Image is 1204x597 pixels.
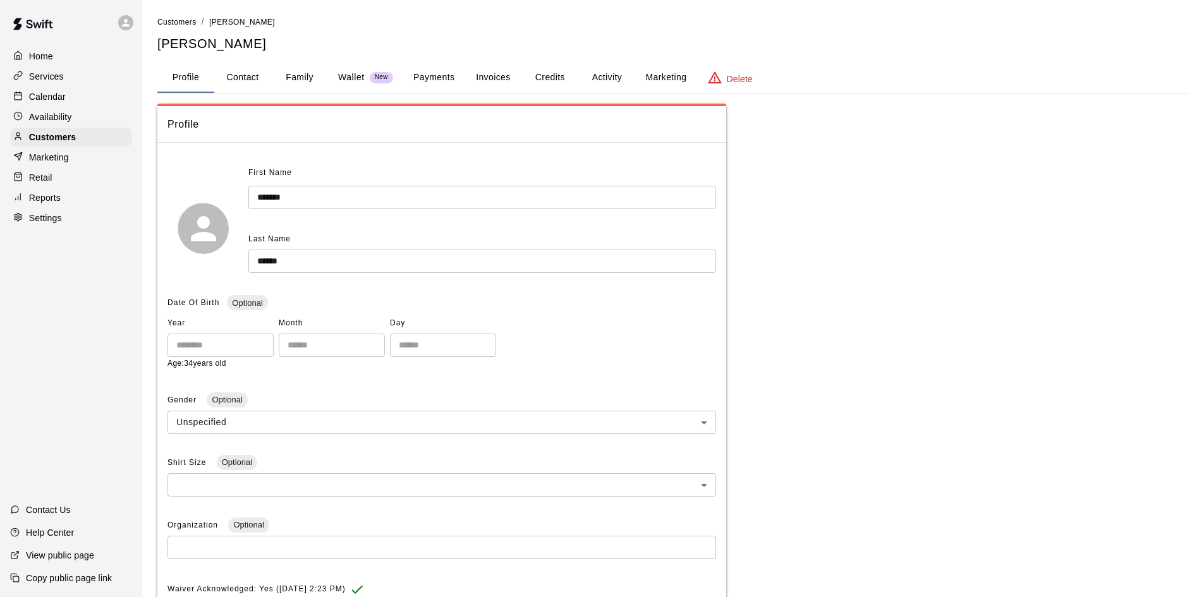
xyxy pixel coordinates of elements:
a: Availability [10,107,132,126]
p: Contact Us [26,504,71,516]
span: Day [390,313,496,334]
span: Profile [167,116,716,133]
span: Customers [157,18,197,27]
p: Home [29,50,53,63]
button: Family [271,63,328,93]
span: Date Of Birth [167,298,219,307]
button: Activity [578,63,635,93]
span: New [370,73,393,81]
p: Delete [727,73,753,85]
p: Settings [29,212,62,224]
button: Payments [403,63,465,93]
p: Wallet [338,71,365,84]
span: Shirt Size [167,458,209,467]
span: Optional [228,520,269,529]
a: Services [10,67,132,86]
span: Age: 34 years old [167,359,226,368]
h5: [PERSON_NAME] [157,35,1189,52]
span: Organization [167,521,221,529]
span: Last Name [248,234,291,243]
p: Customers [29,131,76,143]
span: First Name [248,163,292,183]
p: Calendar [29,90,66,103]
p: Reports [29,191,61,204]
span: Optional [207,395,247,404]
p: Services [29,70,64,83]
p: Help Center [26,526,74,539]
button: Contact [214,63,271,93]
p: Availability [29,111,72,123]
span: Optional [217,457,257,467]
p: View public page [26,549,94,562]
li: / [202,15,204,28]
p: Marketing [29,151,69,164]
a: Customers [10,128,132,147]
span: Optional [227,298,267,308]
nav: breadcrumb [157,15,1189,29]
div: Unspecified [167,411,716,434]
button: Marketing [635,63,696,93]
a: Reports [10,188,132,207]
span: Gender [167,395,199,404]
a: Retail [10,168,132,187]
button: Profile [157,63,214,93]
a: Home [10,47,132,66]
span: [PERSON_NAME] [209,18,275,27]
p: Copy public page link [26,572,112,584]
span: Year [167,313,274,334]
a: Settings [10,208,132,227]
span: Month [279,313,385,334]
p: Retail [29,171,52,184]
a: Customers [157,16,197,27]
button: Invoices [465,63,521,93]
a: Calendar [10,87,132,106]
div: basic tabs example [157,63,1189,93]
button: Credits [521,63,578,93]
a: Marketing [10,148,132,167]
